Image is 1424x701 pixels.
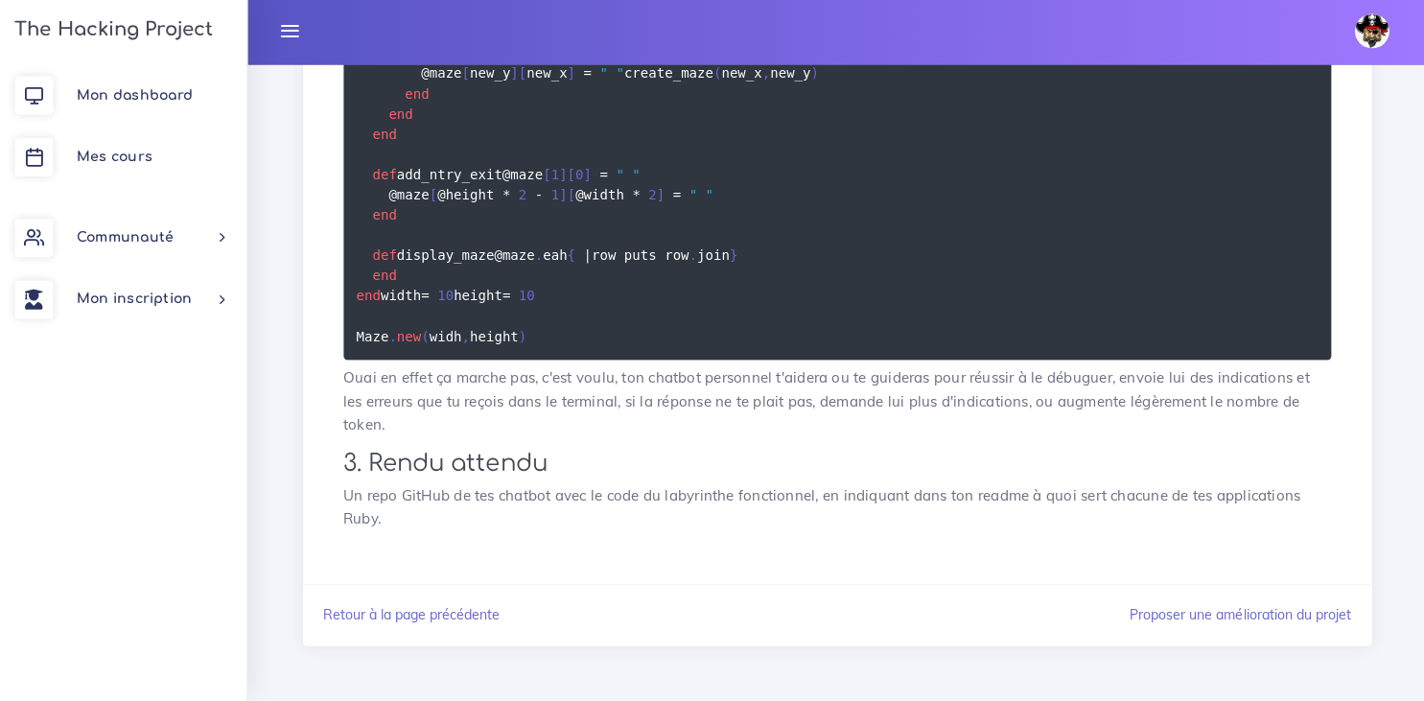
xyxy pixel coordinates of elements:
span: ) [811,68,819,83]
span: def [374,249,398,265]
span: . [390,330,398,345]
span: . [689,249,697,265]
span: @maze [496,249,536,265]
span: [ [544,169,551,184]
span: [ [569,189,576,204]
span: " " [617,169,641,184]
span: 0 [576,169,584,184]
span: @maze [390,189,431,204]
span: = [423,290,431,305]
span: end [374,129,398,144]
span: - [536,189,544,204]
span: | [585,249,593,265]
span: [ [463,68,471,83]
a: Retour à la page précédente [325,607,502,624]
span: = [600,169,608,184]
h3: The Hacking Project [12,22,215,43]
a: Proposer une amélioration du projet [1129,607,1349,624]
span: Mon inscription [79,293,194,308]
span: ( [713,68,721,83]
span: Communauté [79,232,175,246]
span: 10 [439,290,455,305]
span: Maze [359,330,391,345]
span: [ [520,68,527,83]
span: 1 [552,169,560,184]
p: Ouai en effet ça marche pas, c'est voulu, ton chatbot personnel t'aidera ou te guideras pour réus... [345,368,1329,437]
span: " " [600,68,624,83]
span: end [390,108,414,124]
span: ] [560,189,568,204]
span: [ [569,169,576,184]
span: , [762,68,770,83]
span: , [463,330,471,345]
span: = [673,189,681,204]
span: @width [576,189,625,204]
span: ) [520,330,527,345]
span: = [503,290,511,305]
span: . [536,249,544,265]
h2: 3. Rendu attendu [345,451,1329,479]
span: new [399,330,423,345]
span: def [374,169,398,184]
span: { [569,249,576,265]
span: } [730,249,737,265]
span: @height [439,189,496,204]
span: end [359,290,383,305]
span: [ [431,189,438,204]
span: end [407,88,431,104]
span: = [585,68,593,83]
span: 2 [520,189,527,204]
span: Mes cours [79,152,154,166]
p: Un repo GitHub de tes chatbot avec le code du labyrinthe fonctionnel, en indiquant dans ton readm... [345,485,1329,531]
span: ] [585,169,593,184]
img: avatar [1352,16,1387,51]
span: ] [512,68,520,83]
span: 2 [649,189,657,204]
span: end [374,269,398,285]
span: ] [658,189,665,204]
span: ] [569,68,576,83]
span: Mon dashboard [79,90,195,105]
span: @maze [503,169,544,184]
span: 10 [520,290,536,305]
span: 1 [552,189,560,204]
span: @maze [423,68,463,83]
span: " " [689,189,713,204]
span: ] [560,169,568,184]
span: end [374,209,398,224]
span: ( [423,330,431,345]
